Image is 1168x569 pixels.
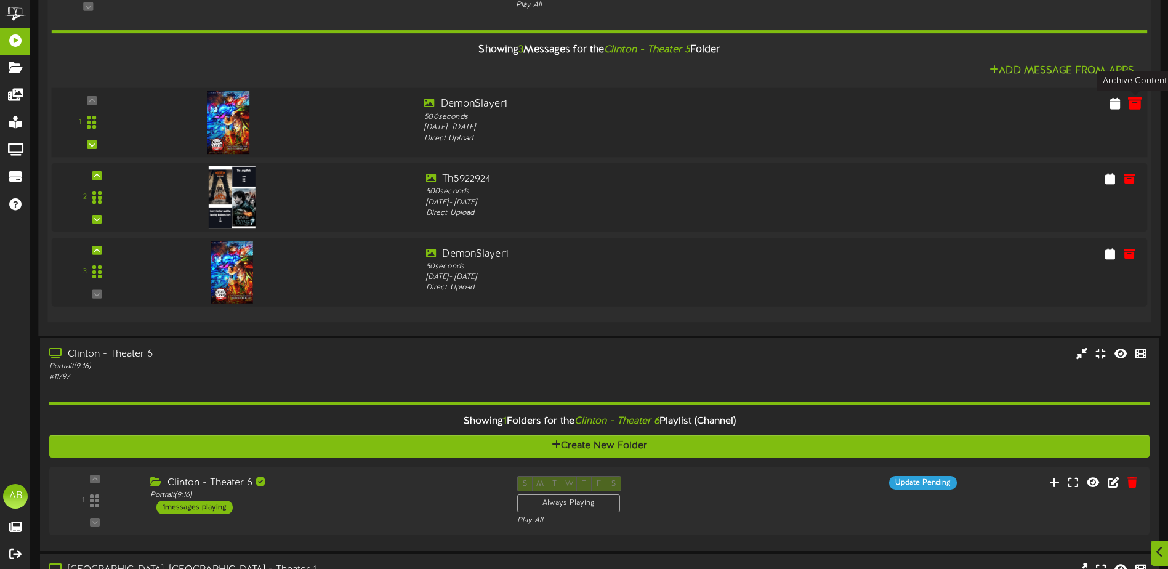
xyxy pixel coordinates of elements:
[424,97,866,111] div: DemonSlayer1
[424,134,866,145] div: Direct Upload
[426,272,864,283] div: [DATE] - [DATE]
[517,515,774,526] div: Play All
[889,476,957,490] div: Update Pending
[211,241,253,304] img: 10916246-eccf-4e78-a252-a37832b16baf.png
[424,112,866,123] div: 500 seconds
[518,44,523,55] span: 3
[426,248,864,262] div: DemonSlayer1
[209,166,256,228] img: 4357314c-70f6-497f-8466-c781708eeaaa.png
[517,494,620,512] div: Always Playing
[426,172,864,187] div: Th5922924
[426,208,864,219] div: Direct Upload
[3,484,28,509] div: AB
[207,91,249,154] img: 3d9c50f7-358e-4a2d-9b4f-d05da531ca12.png
[986,63,1138,79] button: Add Message From Apps
[426,283,864,294] div: Direct Upload
[49,347,497,361] div: Clinton - Theater 6
[426,198,864,208] div: [DATE] - [DATE]
[40,408,1159,435] div: Showing Folders for the Playlist (Channel)
[503,416,507,427] span: 1
[49,372,497,382] div: # 11797
[426,262,864,272] div: 50 seconds
[424,123,866,134] div: [DATE] - [DATE]
[156,501,233,514] div: 1 messages playing
[426,187,864,197] div: 500 seconds
[42,37,1156,63] div: Showing Messages for the Folder
[49,361,497,372] div: Portrait ( 9:16 )
[49,435,1150,458] button: Create New Folder
[574,416,659,427] i: Clinton - Theater 6
[604,44,690,55] i: Clinton - Theater 5
[150,476,499,490] div: Clinton - Theater 6
[150,490,499,501] div: Portrait ( 9:16 )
